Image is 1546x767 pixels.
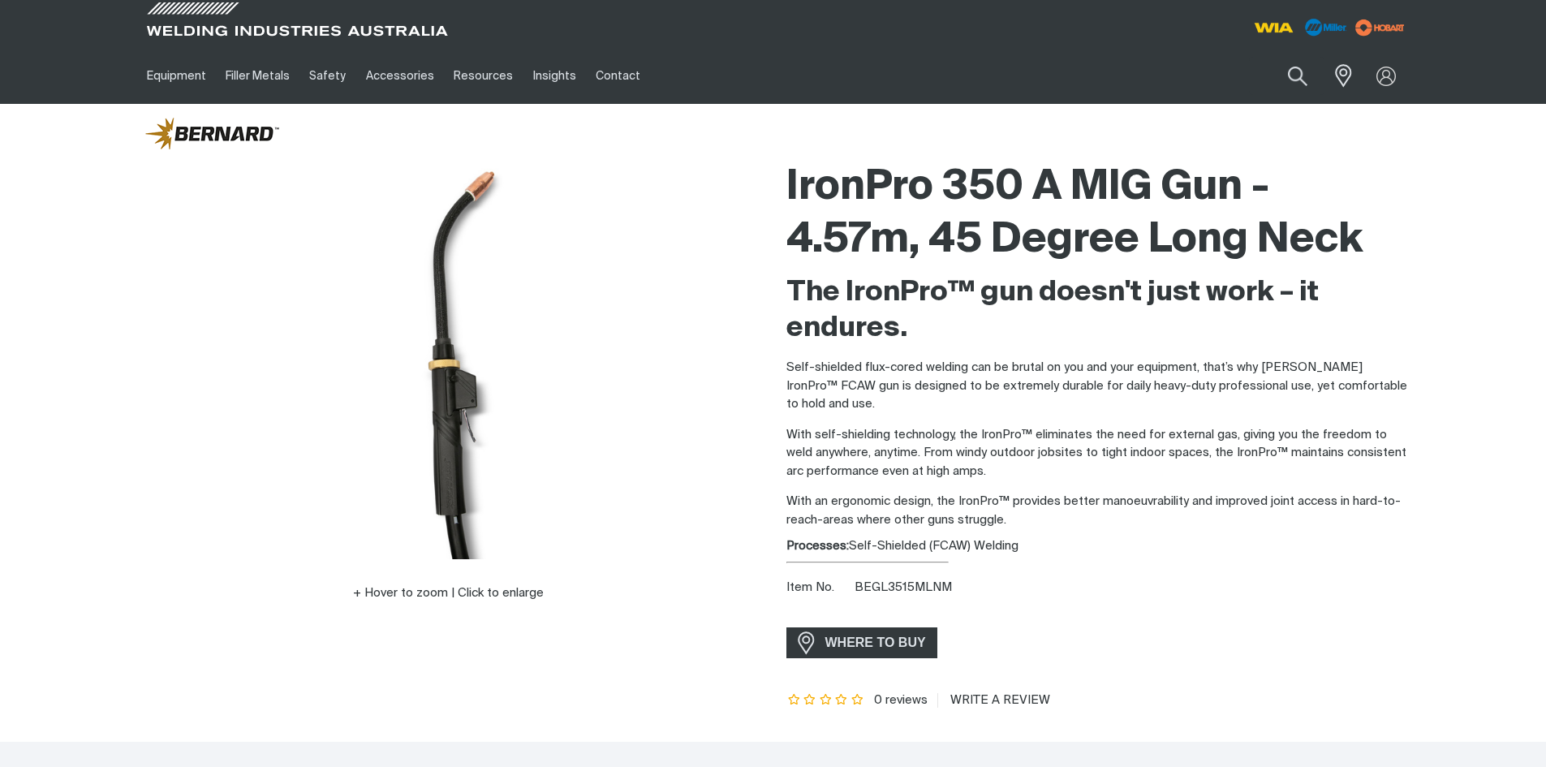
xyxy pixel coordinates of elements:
[786,275,1410,347] h2: The IronPro™ gun doesn't just work – it endures.
[786,579,852,597] span: Item No.
[356,48,444,104] a: Accessories
[786,627,938,657] a: WHERE TO BUY
[586,48,650,104] a: Contact
[1249,57,1324,95] input: Search product name or item no.
[786,359,1410,414] p: Self-shielded flux-cored welding can be brutal on you and your equipment, that’s why [PERSON_NAME...
[343,584,553,603] button: Hover to zoom | Click to enlarge
[786,426,1410,481] p: With self-shielding technology, the IronPro™ eliminates the need for external gas, giving you the...
[1350,15,1410,40] img: miller
[523,48,585,104] a: Insights
[786,537,1410,556] div: Self-Shielded (FCAW) Welding
[216,48,299,104] a: Filler Metals
[786,162,1410,267] h1: IronPro 350 A MIG Gun - 4.57m, 45 Degree Long Neck
[937,693,1050,708] a: WRITE A REVIEW
[855,581,952,593] span: BEGL3515MLNM
[137,48,1092,104] nav: Main
[137,48,216,104] a: Equipment
[786,695,866,706] span: Rating: {0}
[874,694,928,706] span: 0 reviews
[1270,57,1325,95] button: Search products
[786,493,1410,529] p: With an ergonomic design, the IronPro™ provides better manoeuvrability and improved joint access ...
[786,540,849,552] strong: Processes:
[444,48,523,104] a: Resources
[246,153,652,559] img: IronPro 350 A MIG Gun - 4.57m, 45 Degree Long Neck
[815,630,937,656] span: WHERE TO BUY
[299,48,355,104] a: Safety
